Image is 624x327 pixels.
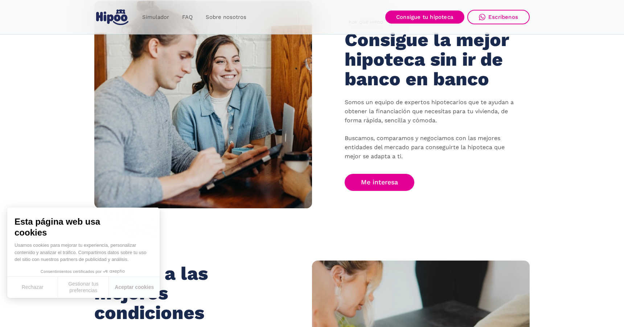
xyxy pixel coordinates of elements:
[176,10,199,24] a: FAQ
[94,7,130,28] a: home
[467,10,530,24] a: Escríbenos
[345,174,414,191] a: Me interesa
[345,98,519,161] p: Somos un equipo de expertos hipotecarios que te ayudan a obtener la financiación que necesitas pa...
[488,14,518,20] div: Escríbenos
[94,264,262,322] h2: Acceso a las mejores condiciones
[385,11,464,24] a: Consigue tu hipoteca
[199,10,253,24] a: Sobre nosotros
[136,10,176,24] a: Simulador
[345,30,512,89] h2: Consigue la mejor hipoteca sin ir de banco en banco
